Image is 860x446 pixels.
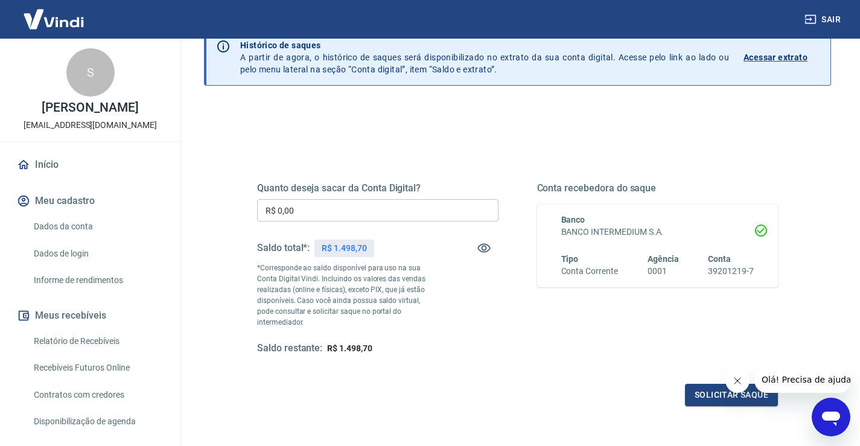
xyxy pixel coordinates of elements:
a: Recebíveis Futuros Online [29,355,166,380]
a: Início [14,151,166,178]
h5: Saldo total*: [257,242,310,254]
a: Relatório de Recebíveis [29,329,166,354]
div: S [66,48,115,97]
p: R$ 1.498,70 [322,242,366,255]
p: [EMAIL_ADDRESS][DOMAIN_NAME] [24,119,157,132]
p: Acessar extrato [744,51,807,63]
button: Meus recebíveis [14,302,166,329]
span: Tipo [561,254,579,264]
p: [PERSON_NAME] [42,101,138,114]
a: Dados da conta [29,214,166,239]
span: Olá! Precisa de ajuda? [7,8,101,18]
span: R$ 1.498,70 [327,343,372,353]
a: Dados de login [29,241,166,266]
a: Contratos com credores [29,383,166,407]
h5: Saldo restante: [257,342,322,355]
h6: 39201219-7 [708,265,754,278]
span: Conta [708,254,731,264]
a: Disponibilização de agenda [29,409,166,434]
a: Informe de rendimentos [29,268,166,293]
span: Banco [561,215,585,225]
a: Acessar extrato [744,39,821,75]
p: *Corresponde ao saldo disponível para uso na sua Conta Digital Vindi. Incluindo os valores das ve... [257,263,438,328]
img: Vindi [14,1,93,37]
button: Sair [802,8,846,31]
iframe: Fechar mensagem [725,369,750,393]
h6: 0001 [648,265,679,278]
p: Histórico de saques [240,39,729,51]
button: Meu cadastro [14,188,166,214]
iframe: Mensagem da empresa [754,366,850,393]
h5: Conta recebedora do saque [537,182,779,194]
p: A partir de agora, o histórico de saques será disponibilizado no extrato da sua conta digital. Ac... [240,39,729,75]
h6: Conta Corrente [561,265,618,278]
iframe: Botão para abrir a janela de mensagens [812,398,850,436]
h6: BANCO INTERMEDIUM S.A. [561,226,754,238]
span: Agência [648,254,679,264]
button: Solicitar saque [685,384,778,406]
h5: Quanto deseja sacar da Conta Digital? [257,182,498,194]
